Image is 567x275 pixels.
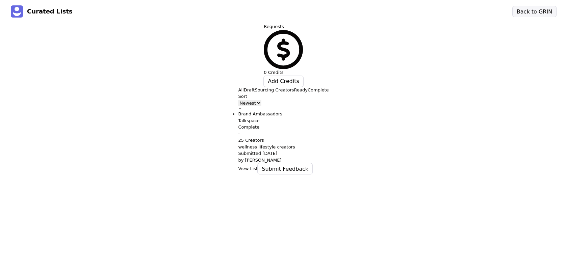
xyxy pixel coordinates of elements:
p: Ready [294,87,308,93]
h3: Requests [264,23,303,30]
p: Submitted [DATE] [238,150,329,157]
p: All [238,87,243,93]
p: wellness lifestyle creators [238,144,329,150]
p: Draft [244,87,255,93]
button: Submit Feedback [258,163,312,174]
h3: Curated Lists [27,8,73,15]
p: 25 Creators [238,137,329,144]
h3: Brand Ambassadors [238,111,329,117]
p: Talkspace [238,117,329,124]
button: Back to GRIN [513,6,556,17]
button: View List [238,165,258,172]
button: Add Credits [264,76,303,87]
p: by [PERSON_NAME] [238,157,329,164]
p: · [238,131,329,137]
p: 0 Credits [264,69,303,76]
label: Sort [238,94,247,99]
p: Complete [308,87,329,93]
p: Complete [238,124,329,131]
p: Sourcing Creators [255,87,294,93]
